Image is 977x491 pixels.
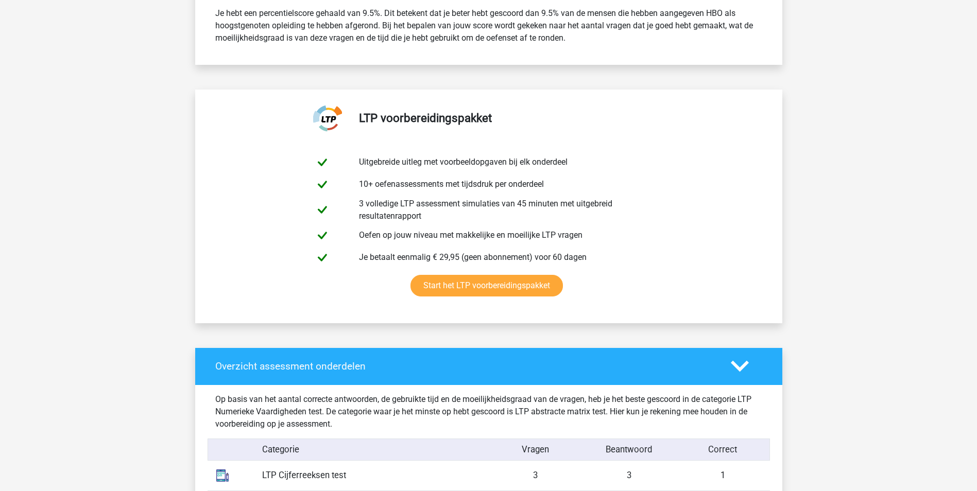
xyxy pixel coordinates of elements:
[582,469,676,482] div: 3
[210,463,235,488] img: number_sequences.393b09ea44bb.svg
[410,275,563,296] a: Start het LTP voorbereidingspakket
[254,469,489,482] div: LTP Cijferreeksen test
[582,443,676,456] div: Beantwoord
[489,469,582,482] div: 3
[676,469,770,482] div: 1
[208,393,770,430] div: Op basis van het aantal correcte antwoorden, de gebruikte tijd en de moeilijkheidsgraad van de vr...
[215,360,715,372] h4: Overzicht assessment onderdelen
[208,3,770,48] div: Je hebt een percentielscore gehaald van 9.5%. Dit betekent dat je beter hebt gescoord dan 9.5% va...
[254,443,488,456] div: Categorie
[676,443,769,456] div: Correct
[489,443,582,456] div: Vragen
